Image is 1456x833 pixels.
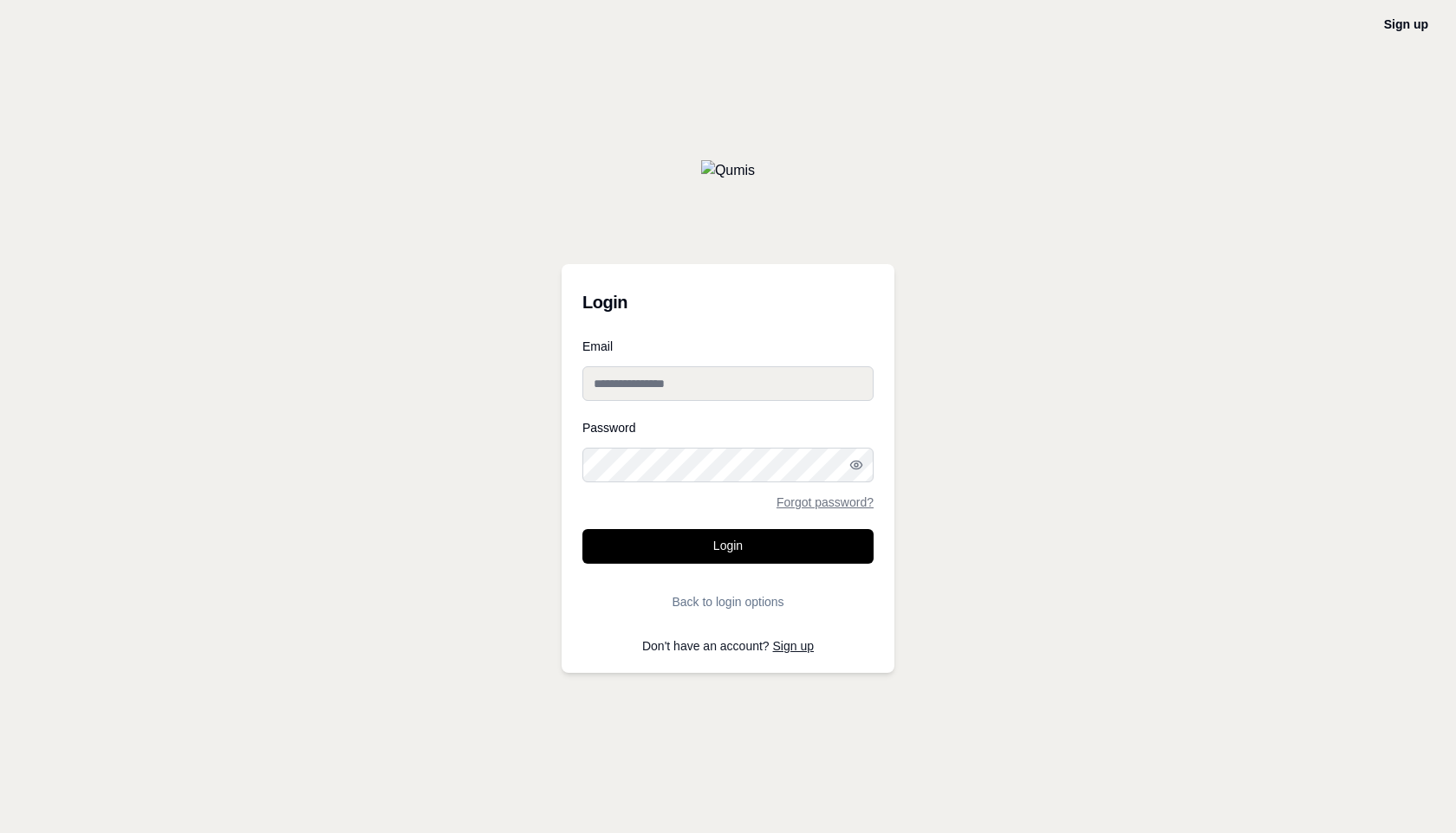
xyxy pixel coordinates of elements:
[1384,17,1428,31] a: Sign up
[777,496,874,508] a: Forgot password?
[773,639,814,653] a: Sign up
[582,422,874,434] label: Password
[582,640,874,652] p: Don't have an account?
[582,285,874,320] h3: Login
[701,160,755,181] img: Qumis
[582,584,874,619] button: Back to login options
[582,529,874,564] button: Login
[582,340,874,352] label: Email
